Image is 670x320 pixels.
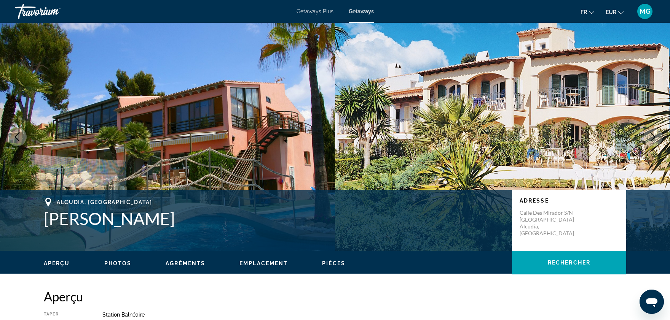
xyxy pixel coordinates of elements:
[239,260,288,267] button: Emplacement
[520,198,619,204] p: Adresse
[44,289,626,304] h2: Aperçu
[640,8,651,15] span: MG
[104,260,132,267] button: Photos
[581,6,594,17] button: Change language
[102,312,626,318] div: Station balnéaire
[297,8,333,14] a: Getaways Plus
[15,2,91,21] a: Travorium
[640,290,664,314] iframe: Bouton de lancement de la fenêtre de messagerie
[44,260,70,266] span: Aperçu
[322,260,345,266] span: Pièces
[44,312,83,318] div: Taper
[520,209,581,237] p: Calle des Mirador S/N [GEOGRAPHIC_DATA] Alcudia, [GEOGRAPHIC_DATA]
[44,260,70,267] button: Aperçu
[44,209,504,228] h1: [PERSON_NAME]
[8,127,27,146] button: Previous image
[166,260,205,266] span: Agréments
[548,260,590,266] span: Rechercher
[104,260,132,266] span: Photos
[57,199,152,205] span: Alcudia, [GEOGRAPHIC_DATA]
[606,9,616,15] span: EUR
[643,127,662,146] button: Next image
[512,251,626,274] button: Rechercher
[322,260,345,267] button: Pièces
[606,6,624,17] button: Change currency
[349,8,374,14] a: Getaways
[635,3,655,19] button: User Menu
[581,9,587,15] span: fr
[239,260,288,266] span: Emplacement
[166,260,205,267] button: Agréments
